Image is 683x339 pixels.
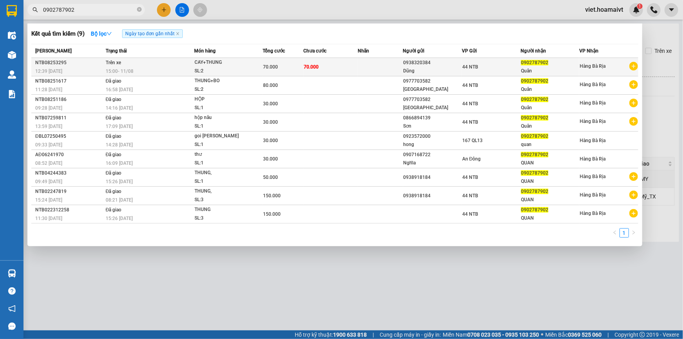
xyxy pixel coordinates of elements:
span: left [613,230,617,235]
div: QUAN [521,177,579,186]
div: 0907168722 [404,151,461,159]
span: [PERSON_NAME] [35,48,72,54]
span: 167 QL13 [462,138,483,143]
span: down [106,31,112,36]
span: notification [8,305,16,312]
div: QUAN [521,196,579,204]
li: 1 [620,228,629,238]
button: right [629,228,638,238]
span: Món hàng [194,48,216,54]
span: 15:00 - 11/08 [106,69,133,74]
span: 30.000 [263,156,278,162]
span: close-circle [137,6,142,14]
span: close [176,32,180,36]
span: 30.000 [263,101,278,106]
span: 14:16 [DATE] [106,105,133,111]
div: THUNG+BO [195,77,253,85]
span: plus-circle [629,117,638,126]
span: 44 NTB [462,101,478,106]
span: 44 NTB [462,83,478,88]
span: 15:26 [DATE] [106,216,133,221]
div: NTB08251186 [35,96,103,104]
span: 11:28 [DATE] [35,87,62,92]
img: warehouse-icon [8,51,16,59]
div: THUNG, [195,187,253,196]
span: 12:39 [DATE] [35,69,62,74]
div: SL: 2 [195,67,253,76]
span: Đã giao [106,189,122,194]
span: Hàng Bà Rịa [580,63,606,69]
span: Ngày tạo đơn gần nhất [122,29,183,38]
span: 44 NTB [462,119,478,125]
div: [GEOGRAPHIC_DATA] [404,104,461,112]
span: Hàng Bà Rịa [580,82,606,87]
span: plus-circle [629,80,638,89]
div: Quân [521,104,579,112]
span: 150.000 [263,211,281,217]
span: Hàng Bà Rịa [580,192,606,198]
span: 0902787902 [521,133,548,139]
span: VP Gửi [462,48,477,54]
div: THUNG, [195,169,253,177]
div: goi [PERSON_NAME] [195,132,253,141]
span: 150.000 [263,193,281,198]
span: 50.000 [263,175,278,180]
div: NTB08251617 [35,77,103,85]
span: Người nhận [521,48,546,54]
div: Quân [521,122,579,130]
a: 1 [620,229,629,237]
div: SL: 3 [195,196,253,204]
span: Tổng cước [263,48,285,54]
div: SL: 3 [195,214,253,223]
span: Hàng Bà Rịa [580,156,606,162]
div: 0938320384 [404,59,461,67]
span: plus-circle [629,99,638,107]
img: solution-icon [8,90,16,98]
span: plus-circle [629,62,638,70]
div: 0977703582 [404,96,461,104]
div: quan [521,141,579,149]
span: 0902787902 [521,207,548,213]
span: 0902787902 [521,189,548,194]
span: Nhãn [358,48,369,54]
div: NTB08253295 [35,59,103,67]
div: ĐBL07250495 [35,132,103,141]
span: 09:28 [DATE] [35,105,62,111]
span: 30.000 [263,138,278,143]
span: 08:52 [DATE] [35,160,62,166]
span: Đã giao [106,207,122,213]
span: Trên xe [106,60,121,65]
span: 11:30 [DATE] [35,216,62,221]
span: right [631,230,636,235]
span: 0902787902 [521,170,548,176]
div: NTB07259811 [35,114,103,122]
span: 70.000 [304,64,319,70]
div: QUAN [521,214,579,222]
span: Chưa cước [303,48,326,54]
div: HỘP [195,95,253,104]
span: 15:24 [DATE] [35,197,62,203]
span: 16:09 [DATE] [106,160,133,166]
div: NTB04244383 [35,169,103,177]
span: Hàng Bà Rịa [580,211,606,216]
span: 09:33 [DATE] [35,142,62,148]
span: Đã giao [106,97,122,102]
span: plus-circle [629,172,638,181]
div: 0866894139 [404,114,461,122]
span: 44 NTB [462,193,478,198]
div: Dũng [404,67,461,75]
div: Quân [521,67,579,75]
span: plus-circle [629,191,638,199]
span: Đã giao [106,78,122,84]
span: message [8,323,16,330]
span: Người gửi [403,48,425,54]
div: CAY+THUNG [195,58,253,67]
div: Quân [521,85,579,94]
div: SL: 1 [195,104,253,112]
div: NTB02247819 [35,188,103,196]
span: 16:58 [DATE] [106,87,133,92]
span: plus-circle [629,209,638,218]
span: Hàng Bà Rịa [580,138,606,143]
span: question-circle [8,287,16,295]
div: hong [404,141,461,149]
